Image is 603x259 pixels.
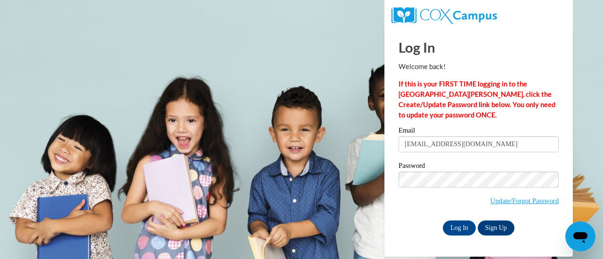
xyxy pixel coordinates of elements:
p: Welcome back! [399,62,559,72]
input: Log In [443,220,476,235]
img: COX Campus [391,7,497,24]
a: Sign Up [478,220,514,235]
strong: If this is your FIRST TIME logging in to the [GEOGRAPHIC_DATA][PERSON_NAME], click the Create/Upd... [399,80,555,119]
h1: Log In [399,38,559,57]
a: Update/Forgot Password [490,197,559,204]
label: Email [399,127,559,136]
label: Password [399,162,559,172]
iframe: Button to launch messaging window [565,221,595,251]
